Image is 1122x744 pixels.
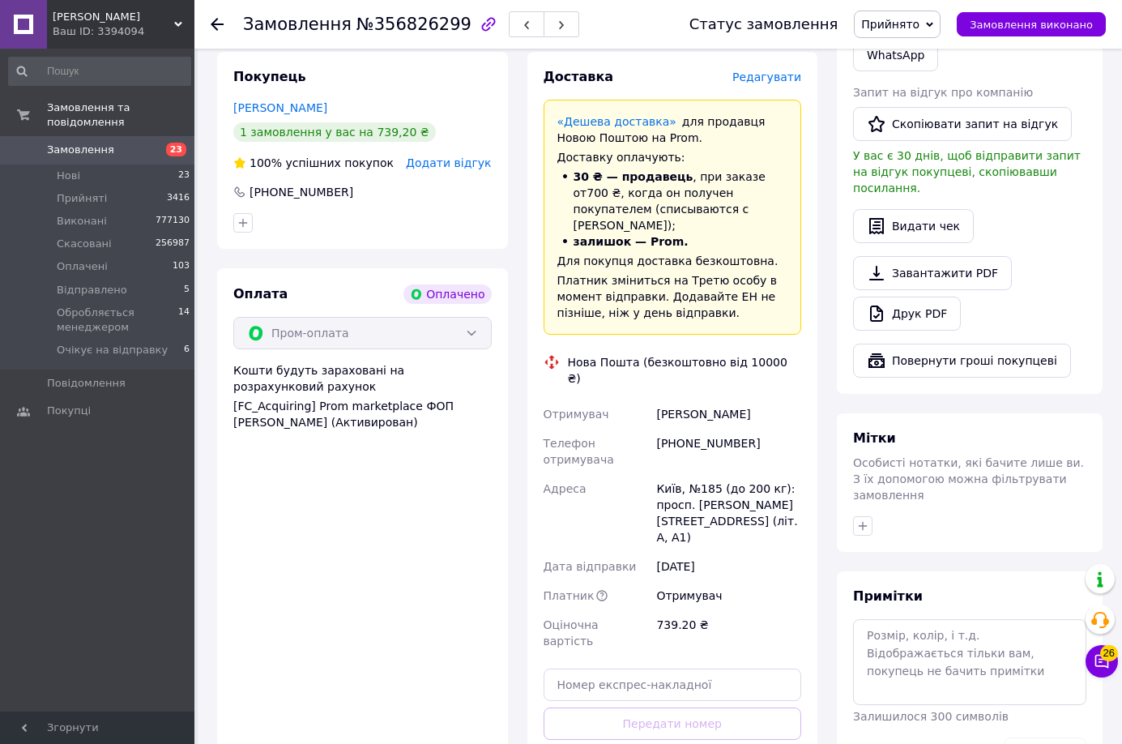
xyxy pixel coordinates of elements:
[211,16,224,32] div: Повернутися назад
[853,39,938,71] a: WhatsApp
[574,170,693,183] span: 30 ₴ — продавець
[853,256,1012,290] a: Завантажити PDF
[156,237,190,251] span: 256987
[47,376,126,391] span: Повідомлення
[957,12,1106,36] button: Замовлення виконано
[166,143,186,156] span: 23
[544,408,609,421] span: Отримувач
[853,456,1084,502] span: Особисті нотатки, які бачите лише ви. З їх допомогою можна фільтрувати замовлення
[57,214,107,229] span: Виконані
[557,149,788,165] div: Доставку оплачують:
[403,284,491,304] div: Оплачено
[853,430,896,446] span: Мітки
[557,272,788,321] div: Платник зміниться на Третю особу в момент відправки. Додавайте ЕН не пізніше, ніж у день відправки.
[233,286,288,301] span: Оплата
[861,18,919,31] span: Прийнято
[57,169,80,183] span: Нові
[57,343,168,357] span: Очікує на відправку
[557,115,676,128] a: «Дешева доставка»
[853,209,974,243] button: Видати чек
[173,259,190,274] span: 103
[544,437,614,466] span: Телефон отримувача
[853,86,1033,99] span: Запит на відгук про компанію
[57,306,178,335] span: Обробляється менеджером
[184,343,190,357] span: 6
[564,354,806,387] div: Нова Пошта (безкоштовно від 10000 ₴)
[653,429,804,474] div: [PHONE_NUMBER]
[853,588,923,604] span: Примітки
[356,15,471,34] span: №356826299
[57,283,127,297] span: Відправлено
[406,156,491,169] span: Додати відгук
[57,237,112,251] span: Скасовані
[544,618,599,648] span: Оціночна вартість
[178,306,190,335] span: 14
[853,344,1071,378] button: Повернути гроші покупцеві
[544,589,595,602] span: Платник
[689,16,838,32] div: Статус замовлення
[47,404,91,418] span: Покупці
[653,581,804,610] div: Отримувач
[233,155,394,171] div: успішних покупок
[248,184,355,200] div: [PHONE_NUMBER]
[233,101,327,114] a: [PERSON_NAME]
[57,259,108,274] span: Оплачені
[653,610,804,656] div: 739.20 ₴
[233,362,492,430] div: Кошти будуть зараховані на розрахунковий рахунок
[732,71,801,83] span: Редагувати
[544,669,802,701] input: Номер експрес-накладної
[156,214,190,229] span: 777130
[653,552,804,581] div: [DATE]
[653,474,804,552] div: Київ, №185 (до 200 кг): просп. [PERSON_NAME][STREET_ADDRESS] (літ. А, А1)
[653,400,804,429] div: [PERSON_NAME]
[853,297,961,331] a: Друк PDF
[557,253,788,269] div: Для покупця доставка безкоштовна.
[178,169,190,183] span: 23
[233,69,306,84] span: Покупець
[47,143,114,157] span: Замовлення
[53,24,194,39] div: Ваш ID: 3394094
[8,57,191,86] input: Пошук
[544,69,614,84] span: Доставка
[557,113,788,146] div: для продавця Новою Поштою на Prom.
[57,191,107,206] span: Прийняті
[557,169,788,233] li: , при заказе от 700 ₴ , когда он получен покупателем (списываются с [PERSON_NAME]);
[184,283,190,297] span: 5
[544,482,587,495] span: Адреса
[233,398,492,430] div: [FC_Acquiring] Prom marketplace ФОП [PERSON_NAME] (Активирован)
[47,100,194,130] span: Замовлення та повідомлення
[53,10,174,24] span: HUGO
[1100,645,1118,661] span: 26
[853,107,1072,141] button: Скопіювати запит на відгук
[1086,645,1118,678] button: Чат з покупцем26
[853,149,1081,195] span: У вас є 30 днів, щоб відправити запит на відгук покупцеві, скопіювавши посилання.
[250,156,282,169] span: 100%
[853,710,1009,723] span: Залишилося 300 символів
[574,235,689,248] span: залишок — Prom.
[233,122,436,142] div: 1 замовлення у вас на 739,20 ₴
[243,15,352,34] span: Замовлення
[544,560,637,573] span: Дата відправки
[167,191,190,206] span: 3416
[970,19,1093,31] span: Замовлення виконано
